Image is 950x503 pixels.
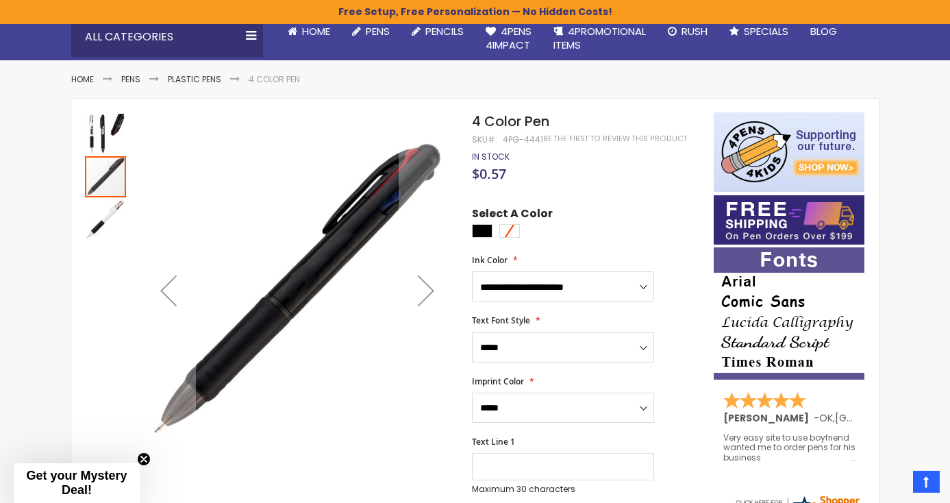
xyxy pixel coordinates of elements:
[472,112,549,131] span: 4 Color Pen
[472,134,497,145] strong: SKU
[472,254,508,266] span: Ink Color
[71,16,263,58] div: All Categories
[71,73,94,85] a: Home
[85,112,127,155] div: 4 Color Pen
[553,24,646,52] span: 4PROMOTIONAL ITEMS
[714,195,864,245] img: Free shipping on orders over $199
[486,24,532,52] span: 4Pens 4impact
[140,132,453,445] img: 4 Color Pen
[714,112,864,192] img: 4pens 4 kids
[425,24,464,38] span: Pencils
[26,469,127,497] span: Get your Mystery Deal!
[277,16,341,47] a: Home
[472,376,524,387] span: Imprint Color
[85,155,127,197] div: 4 Color Pen
[168,73,221,85] a: Plastic Pens
[85,197,126,240] div: 4 Color Pen
[723,411,814,425] span: [PERSON_NAME]
[723,433,856,463] div: Very easy site to use boyfriend wanted me to order pens for his business
[714,247,864,380] img: font-personalization-examples
[810,24,837,38] span: Blog
[799,16,848,47] a: Blog
[472,151,510,162] span: In stock
[14,463,140,503] div: Get your Mystery Deal!Close teaser
[472,436,515,447] span: Text Line 1
[543,134,687,144] a: Be the first to review this product
[137,452,151,466] button: Close teaser
[542,16,657,61] a: 4PROMOTIONALITEMS
[472,206,553,225] span: Select A Color
[401,16,475,47] a: Pencils
[472,315,530,326] span: Text Font Style
[85,199,126,240] img: 4 Color Pen
[399,112,453,468] div: Next
[121,73,140,85] a: Pens
[472,164,506,183] span: $0.57
[249,74,300,85] li: 4 Color Pen
[475,16,542,61] a: 4Pens4impact
[814,411,936,425] span: - ,
[341,16,401,47] a: Pens
[657,16,718,47] a: Rush
[835,411,936,425] span: [GEOGRAPHIC_DATA]
[913,471,940,493] a: Top
[141,112,196,468] div: Previous
[472,151,510,162] div: Availability
[302,24,330,38] span: Home
[85,114,126,155] img: 4 Color Pen
[503,134,543,145] div: 4PG-4441
[744,24,788,38] span: Specials
[472,224,492,238] div: Black
[718,16,799,47] a: Specials
[472,484,654,495] p: Maximum 30 characters
[819,411,833,425] span: OK
[682,24,708,38] span: Rush
[366,24,390,38] span: Pens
